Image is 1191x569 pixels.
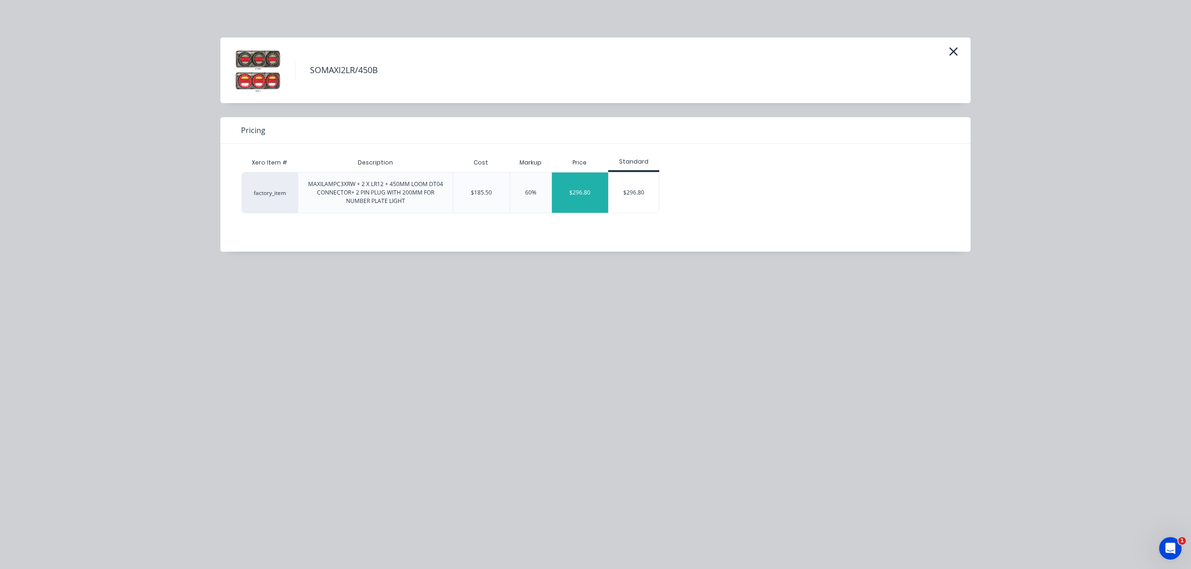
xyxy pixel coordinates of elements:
div: Cost [452,153,510,172]
iframe: Intercom live chat [1159,537,1182,560]
div: $296.80 [609,172,659,213]
span: Pricing [241,125,265,136]
span: 1 [1178,537,1186,545]
div: $185.50 [471,188,492,197]
h4: SOMAXI2LR/450B [295,61,392,79]
div: $296.80 [552,172,609,213]
div: Standard [608,157,659,166]
div: Price [551,153,609,172]
div: MAXILAMPC3XRW + 2 X LR12 + 450MM LOOM DT04 CONNECTOR+ 2 PIN PLUG WITH 200MM FOR NUMBER PLATE LIGHT [306,180,445,205]
img: SOMAXI2LR/450B [234,47,281,94]
div: Xero Item # [241,153,298,172]
div: 60% [525,188,536,197]
div: Description [350,151,400,174]
div: factory_item [241,172,298,213]
div: Markup [510,153,551,172]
